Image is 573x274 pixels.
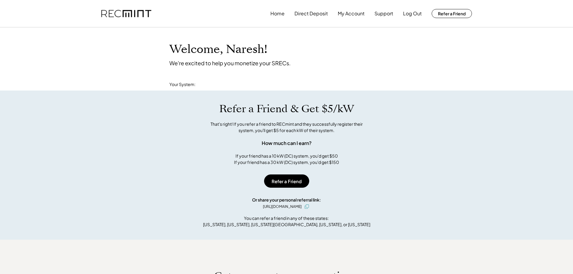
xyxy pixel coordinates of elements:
[204,121,369,134] div: That's right! If you refer a friend to RECmint and they successfully register their system, you'l...
[403,8,422,20] button: Log Out
[234,153,339,165] div: If your friend has a 10 kW (DC) system, you'd get $50 If your friend has a 30 kW (DC) system, you...
[303,203,310,210] button: click to copy
[338,8,365,20] button: My Account
[432,9,472,18] button: Refer a Friend
[169,60,291,66] div: We're excited to help you monetize your SRECs.
[169,82,196,88] div: Your System:
[219,103,354,115] h1: Refer a Friend & Get $5/kW
[169,42,267,57] h1: Welcome, Naresh!
[374,8,393,20] button: Support
[263,204,302,209] div: [URL][DOMAIN_NAME]
[294,8,328,20] button: Direct Deposit
[270,8,285,20] button: Home
[262,140,312,147] div: How much can I earn?
[264,174,309,188] button: Refer a Friend
[101,10,151,17] img: recmint-logotype%403x.png
[203,215,370,228] div: You can refer a friend in any of these states: [US_STATE], [US_STATE], [US_STATE][GEOGRAPHIC_DATA...
[252,197,321,203] div: Or share your personal referral link:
